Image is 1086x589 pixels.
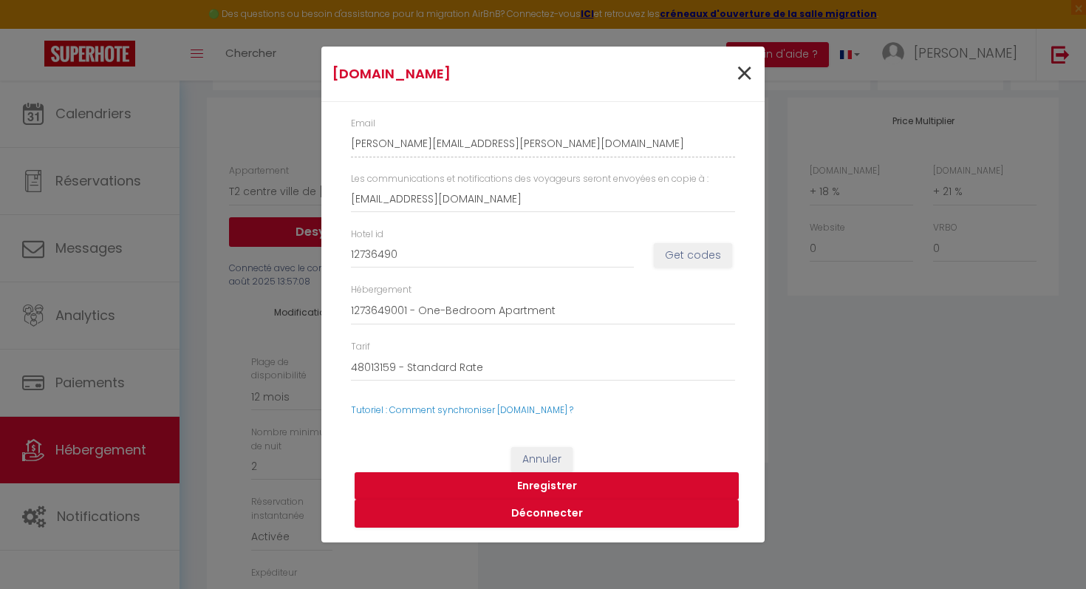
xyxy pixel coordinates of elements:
h4: [DOMAIN_NAME] [332,64,607,84]
button: Enregistrer [355,472,739,500]
span: × [735,52,754,96]
label: Les communications et notifications des voyageurs seront envoyées en copie à : [351,172,708,186]
label: Email [351,117,375,131]
button: Close [735,58,754,90]
label: Tarif [351,340,370,354]
label: Hotel id [351,228,383,242]
button: Ouvrir le widget de chat LiveChat [12,6,56,50]
button: Get codes [654,243,732,268]
a: Tutoriel : Comment synchroniser [DOMAIN_NAME] ? [351,404,573,416]
button: Déconnecter [355,500,739,528]
button: Annuler [511,447,573,472]
label: Hébergement [351,283,411,297]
